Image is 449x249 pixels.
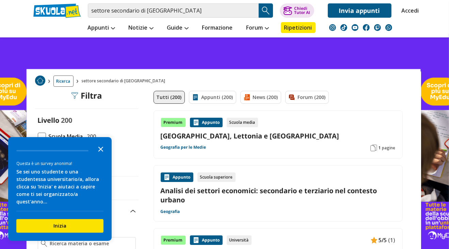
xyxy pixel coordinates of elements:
input: Cerca appunti, riassunti o versioni [88,3,259,18]
button: Inizia [16,219,103,233]
div: Scuola superiore [197,172,236,182]
a: Appunti [86,22,117,34]
span: Scuola Media [46,132,83,141]
a: [GEOGRAPHIC_DATA], Lettonia e [GEOGRAPHIC_DATA] [161,131,396,140]
button: Search Button [259,3,273,18]
img: Filtra filtri mobile [71,92,78,99]
img: Pagine [370,145,377,151]
div: Appunto [190,235,223,245]
input: Ricerca materia o esame [50,240,132,247]
img: tiktok [340,24,347,31]
div: Survey [8,137,112,241]
img: News filtro contenuto [243,94,250,101]
div: Chiedi Tutor AI [294,6,310,15]
div: Appunto [190,118,223,127]
a: Forum (200) [285,91,329,104]
div: Appunto [161,172,193,182]
img: Apri e chiudi sezione [130,210,136,213]
a: News (200) [240,91,281,104]
img: Cerca appunti, riassunti o versioni [261,5,271,16]
a: Appunti (200) [189,91,236,104]
a: Formazione [201,22,235,34]
img: youtube [352,24,358,31]
span: 200 [84,132,96,141]
div: Se sei uno studente o una studentessa universitario/a, allora clicca su 'Inizia' e aiutaci a capi... [16,168,103,205]
span: (1) [388,236,396,245]
img: Appunti contenuto [163,174,170,181]
div: Filtra [71,91,102,100]
span: 5/5 [379,236,387,245]
a: Tutti (200) [154,91,185,104]
span: pagine [382,145,396,151]
a: Notizie [127,22,155,34]
span: 200 [61,116,73,125]
div: Università [227,235,252,245]
a: Ricerca [53,76,74,87]
img: Home [35,76,45,86]
img: facebook [363,24,370,31]
a: Accedi [402,3,416,18]
a: Home [35,76,45,87]
img: twitch [374,24,381,31]
img: Ricerca materia o esame [41,240,47,247]
img: Appunti contenuto [193,119,199,126]
span: settore secondario di [GEOGRAPHIC_DATA] [82,76,168,87]
a: Geografia per le Medie [161,145,206,150]
a: Geografia [161,209,180,214]
img: Forum filtro contenuto [288,94,295,101]
a: Analisi dei settori economici: secondario e terziario nel contesto urbano [161,186,396,204]
button: Close the survey [94,142,108,155]
img: Appunti filtro contenuto [192,94,199,101]
a: Forum [245,22,271,34]
img: WhatsApp [385,24,392,31]
label: Livello [38,116,60,125]
img: Appunti contenuto [193,237,199,244]
a: Guide [165,22,190,34]
div: Questa è un survey anonima! [16,160,103,167]
div: Premium [161,118,186,127]
a: Invia appunti [328,3,391,18]
img: instagram [329,24,336,31]
img: Appunti contenuto [371,237,378,244]
div: Premium [161,235,186,245]
div: Scuola media [227,118,258,127]
button: ChiediTutor AI [280,3,314,18]
span: 1 [379,145,381,151]
a: Ripetizioni [281,22,316,33]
